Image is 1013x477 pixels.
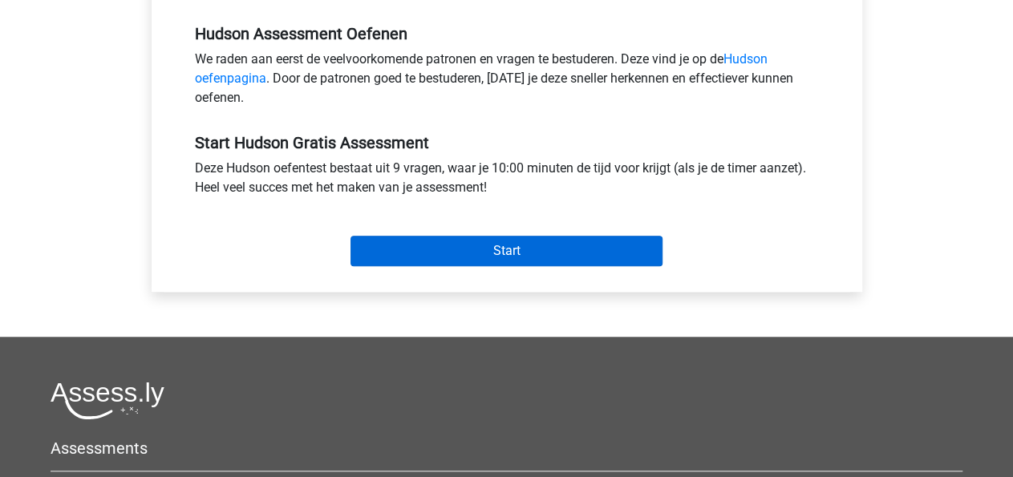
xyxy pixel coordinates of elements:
[51,382,164,419] img: Assessly logo
[195,133,819,152] h5: Start Hudson Gratis Assessment
[183,50,831,114] div: We raden aan eerst de veelvoorkomende patronen en vragen te bestuderen. Deze vind je op de . Door...
[195,24,819,43] h5: Hudson Assessment Oefenen
[183,159,831,204] div: Deze Hudson oefentest bestaat uit 9 vragen, waar je 10:00 minuten de tijd voor krijgt (als je de ...
[51,439,962,458] h5: Assessments
[350,236,663,266] input: Start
